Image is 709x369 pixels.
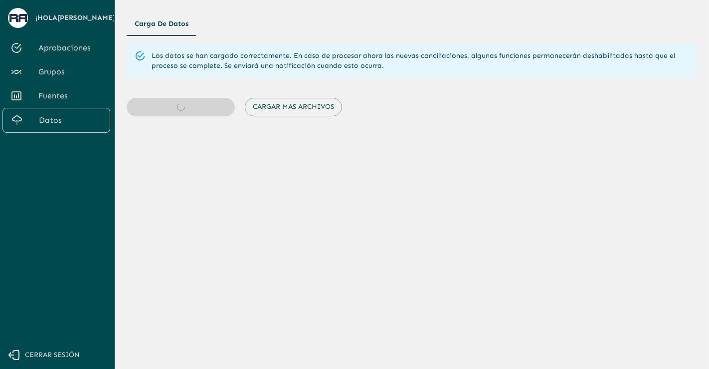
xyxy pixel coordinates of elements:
[38,42,102,54] span: Aprobaciones
[2,108,110,133] a: Datos
[38,66,102,78] span: Grupos
[127,12,697,36] div: Tipos de Movimientos
[35,12,118,24] span: ¡Hola [PERSON_NAME] !
[39,114,102,126] span: Datos
[25,349,80,362] span: Cerrar sesión
[2,60,110,84] a: Grupos
[9,14,27,21] img: avatar
[127,12,196,36] button: Carga de Datos
[2,84,110,108] a: Fuentes
[38,90,102,102] span: Fuentes
[2,36,110,60] a: Aprobaciones
[152,47,689,75] div: Los datos se han cargado correctamente. En caso de procesar ahora las nuevas conciliaciones, algu...
[245,98,342,116] button: Cargar mas archivos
